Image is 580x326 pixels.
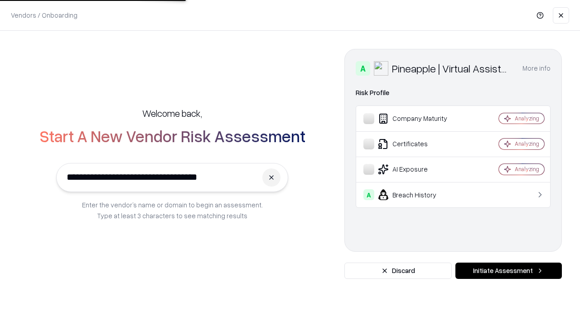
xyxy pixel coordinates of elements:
[515,165,539,173] div: Analyzing
[515,140,539,148] div: Analyzing
[374,61,388,76] img: Pineapple | Virtual Assistant Agency
[455,263,562,279] button: Initiate Assessment
[363,139,472,149] div: Certificates
[142,107,202,120] h5: Welcome back,
[39,127,305,145] h2: Start A New Vendor Risk Assessment
[356,87,551,98] div: Risk Profile
[363,113,472,124] div: Company Maturity
[356,61,370,76] div: A
[363,164,472,175] div: AI Exposure
[522,60,551,77] button: More info
[392,61,512,76] div: Pineapple | Virtual Assistant Agency
[515,115,539,122] div: Analyzing
[82,199,263,221] p: Enter the vendor’s name or domain to begin an assessment. Type at least 3 characters to see match...
[344,263,452,279] button: Discard
[363,189,472,200] div: Breach History
[363,189,374,200] div: A
[11,10,77,20] p: Vendors / Onboarding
